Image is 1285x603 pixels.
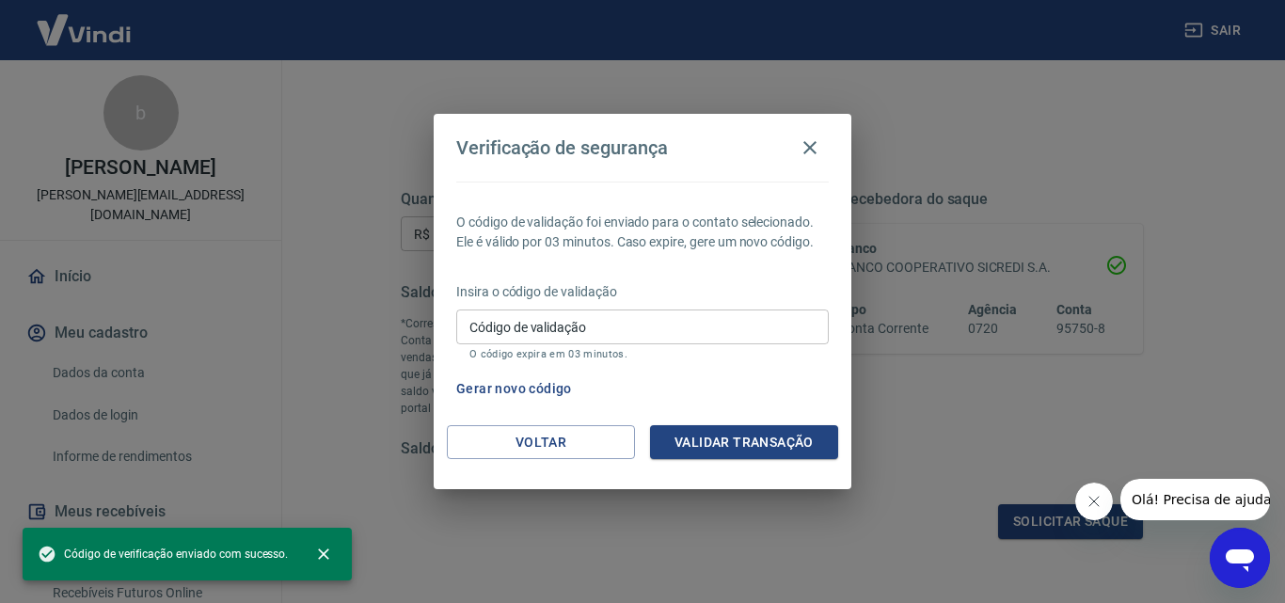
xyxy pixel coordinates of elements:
[303,533,344,575] button: close
[1075,483,1113,520] iframe: Fechar mensagem
[1120,479,1270,520] iframe: Mensagem da empresa
[1210,528,1270,588] iframe: Botão para abrir a janela de mensagens
[456,213,829,252] p: O código de validação foi enviado para o contato selecionado. Ele é válido por 03 minutos. Caso e...
[469,348,816,360] p: O código expira em 03 minutos.
[447,425,635,460] button: Voltar
[449,372,579,406] button: Gerar novo código
[650,425,838,460] button: Validar transação
[456,136,668,159] h4: Verificação de segurança
[38,545,288,563] span: Código de verificação enviado com sucesso.
[456,282,829,302] p: Insira o código de validação
[11,13,158,28] span: Olá! Precisa de ajuda?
